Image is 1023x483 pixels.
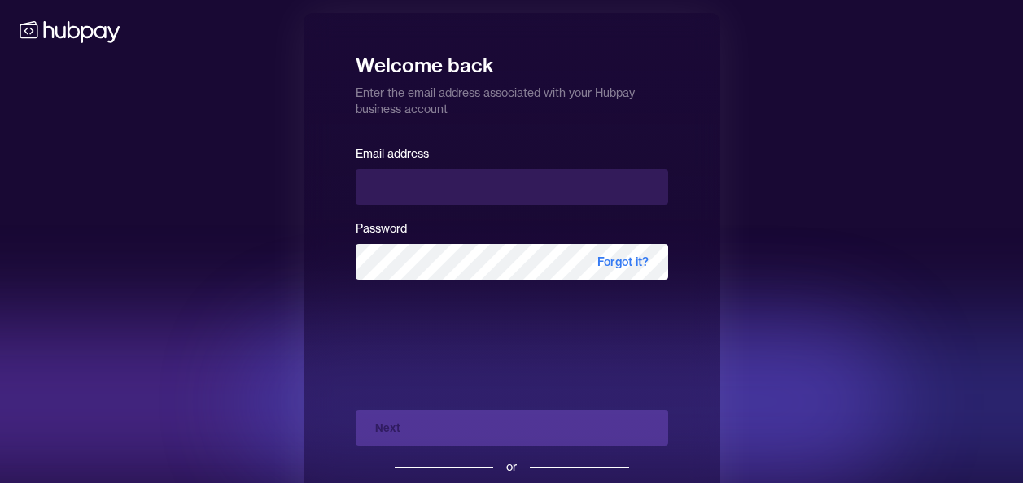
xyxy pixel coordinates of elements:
[506,459,517,475] div: or
[356,146,429,161] label: Email address
[578,244,668,280] span: Forgot it?
[356,221,407,236] label: Password
[356,78,668,117] p: Enter the email address associated with your Hubpay business account
[356,42,668,78] h1: Welcome back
